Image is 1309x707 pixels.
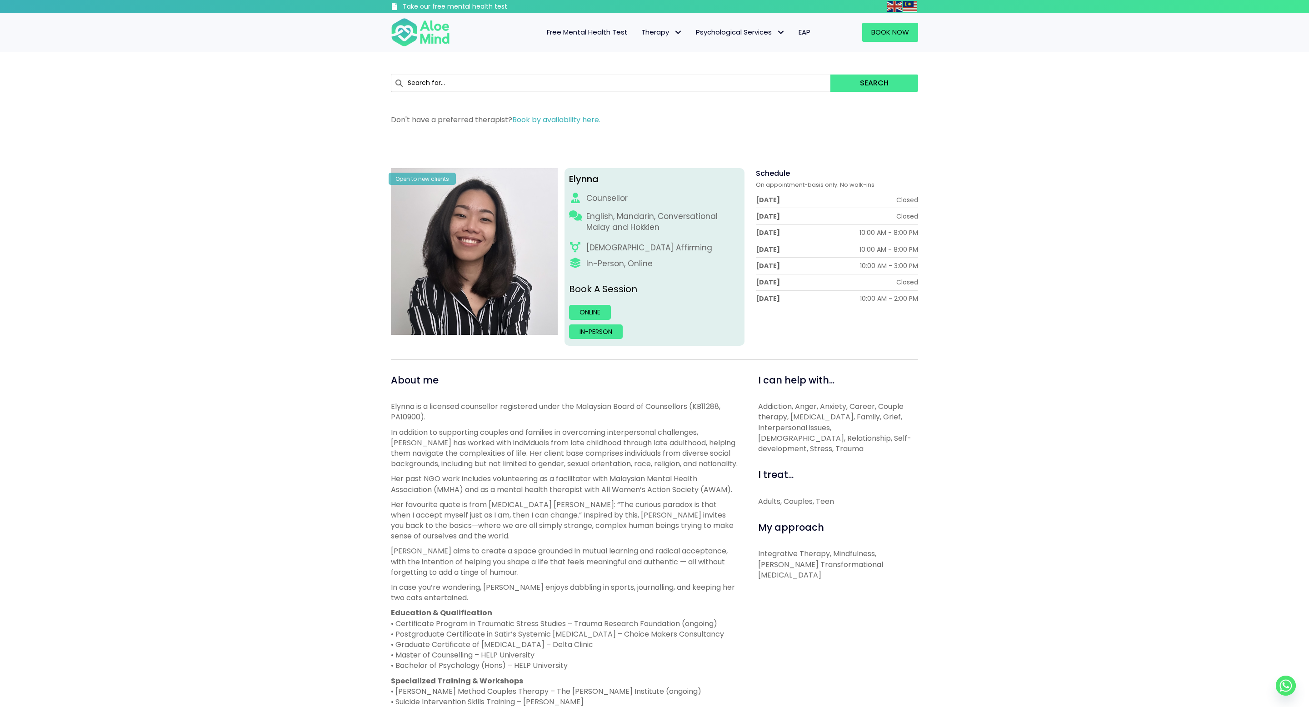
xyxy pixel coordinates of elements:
p: Elynna is a licensed counsellor registered under the Malaysian Board of Counsellors (KB11288, PA1... [391,401,738,422]
div: Adults, Couples, Teen [758,496,918,507]
div: 10:00 AM - 2:00 PM [860,294,918,303]
input: Search for... [391,75,830,92]
div: Closed [896,278,918,287]
span: Therapy [641,27,682,37]
div: Elynna [569,173,740,186]
img: en [887,1,902,12]
p: Book A Session [569,283,740,296]
p: Her past NGO work includes volunteering as a facilitator with Malaysian Mental Health Association... [391,473,738,494]
a: Book Now [862,23,918,42]
span: I treat... [758,468,794,481]
div: [DATE] [756,195,780,204]
span: Book Now [871,27,909,37]
p: Don't have a preferred therapist? [391,115,918,125]
img: Elynna Counsellor [391,168,558,335]
a: Psychological ServicesPsychological Services: submenu [689,23,792,42]
div: 10:00 AM - 8:00 PM [859,228,918,237]
span: My approach [758,521,824,534]
img: ms [903,1,917,12]
a: TherapyTherapy: submenu [635,23,689,42]
div: 10:00 AM - 8:00 PM [859,245,918,254]
p: • Certificate Program in Traumatic Stress Studies – Trauma Research Foundation (ongoing) • Postgr... [391,607,738,671]
div: [DATE] [756,294,780,303]
div: Open to new clients [389,173,456,185]
a: English [887,1,903,11]
p: Her favourite quote is from [MEDICAL_DATA] [PERSON_NAME]: “The curious paradox is that when I acc... [391,499,738,542]
a: In-person [569,324,623,339]
a: Take our free mental health test [391,2,556,13]
span: Therapy: submenu [671,26,684,39]
div: [DATE] [756,212,780,221]
a: Online [569,305,611,319]
a: Free Mental Health Test [540,23,635,42]
strong: Education & Qualification [391,607,492,618]
h3: Take our free mental health test [403,2,556,11]
a: Book by availability here. [512,115,600,125]
span: On appointment-basis only. No walk-ins [756,180,874,189]
div: Closed [896,212,918,221]
a: EAP [792,23,817,42]
div: [DATE] [756,228,780,237]
nav: Menu [462,23,817,42]
div: [DATE] [756,278,780,287]
div: In-Person, Online [586,258,653,269]
p: [PERSON_NAME] aims to create a space grounded in mutual learning and radical acceptance, with the... [391,546,738,578]
span: Psychological Services [696,27,785,37]
p: English, Mandarin, Conversational Malay and Hokkien [586,211,740,233]
div: [DATE] [756,245,780,254]
p: In addition to supporting couples and families in overcoming interpersonal challenges, [PERSON_NA... [391,427,738,469]
span: Addiction, Anger, Anxiety, Career, Couple therapy, [MEDICAL_DATA], Family, Grief, Interpersonal i... [758,401,911,454]
a: Whatsapp [1276,676,1296,696]
span: EAP [799,27,810,37]
div: Closed [896,195,918,204]
button: Search [830,75,918,92]
div: [DATE] [756,261,780,270]
span: Schedule [756,168,790,179]
span: About me [391,373,439,387]
strong: Specialized Training & Workshops [391,676,523,686]
div: [DEMOGRAPHIC_DATA] Affirming [586,242,712,254]
div: Counsellor [586,193,628,204]
p: In case you’re wondering, [PERSON_NAME] enjoys dabbling in sports, journalling, and keeping her t... [391,582,738,603]
div: 10:00 AM - 3:00 PM [860,261,918,270]
a: Malay [903,1,918,11]
img: Aloe mind Logo [391,17,450,47]
span: I can help with... [758,373,834,387]
span: Free Mental Health Test [547,27,628,37]
span: Psychological Services: submenu [774,26,787,39]
p: Integrative Therapy, Mindfulness, [PERSON_NAME] Transformational [MEDICAL_DATA] [758,548,918,580]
